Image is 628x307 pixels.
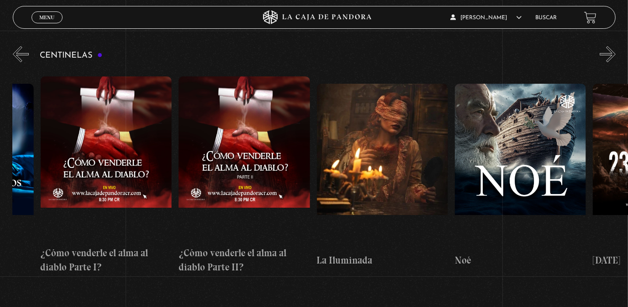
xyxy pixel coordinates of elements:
[317,69,448,282] a: La Iluminada
[451,15,522,21] span: [PERSON_NAME]
[36,22,58,29] span: Cerrar
[179,69,310,282] a: ¿Cómo venderle el alma al diablo Parte II?
[39,15,54,20] span: Menu
[455,253,586,268] h4: Noé
[41,69,172,282] a: ¿Cómo venderle el alma al diablo Parte I?
[584,11,596,24] a: View your shopping cart
[535,15,557,21] a: Buscar
[455,69,586,282] a: Noé
[40,51,103,60] h3: Centinelas
[317,253,448,268] h4: La Iluminada
[179,246,310,275] h4: ¿Cómo venderle el alma al diablo Parte II?
[600,46,616,62] button: Next
[41,246,172,275] h4: ¿Cómo venderle el alma al diablo Parte I?
[13,46,29,62] button: Previous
